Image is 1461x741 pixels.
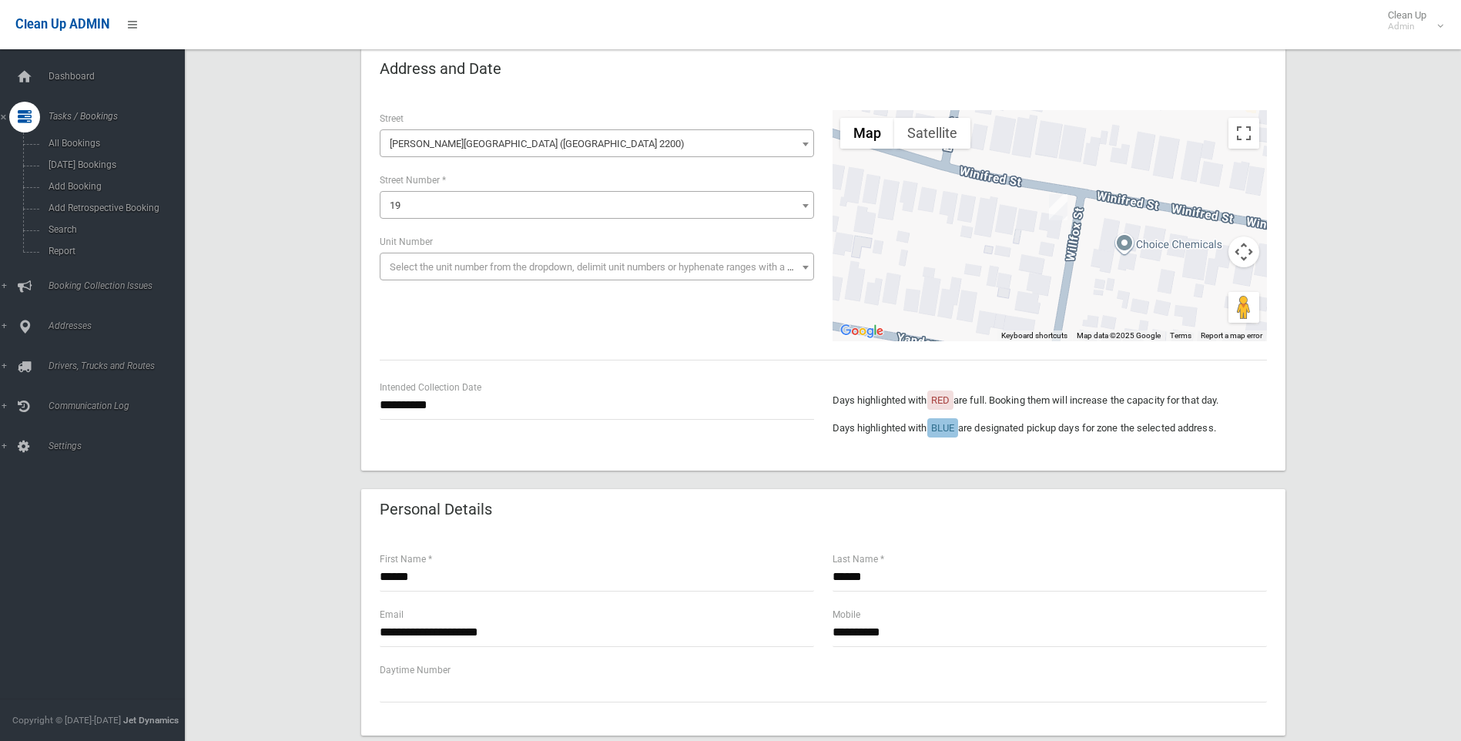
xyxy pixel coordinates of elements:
span: Tasks / Bookings [44,111,196,122]
div: 19 Winifred Street, CONDELL PARK NSW 2200 [1049,194,1067,220]
span: Clean Up ADMIN [15,17,109,32]
span: [DATE] Bookings [44,159,183,170]
span: Drivers, Trucks and Routes [44,360,196,371]
span: 19 [384,195,810,216]
a: Terms (opens in new tab) [1170,331,1191,340]
button: Map camera controls [1228,236,1259,267]
span: Map data ©2025 Google [1077,331,1161,340]
span: Add Booking [44,181,183,192]
p: Days highlighted with are full. Booking them will increase the capacity for that day. [833,391,1267,410]
p: Days highlighted with are designated pickup days for zone the selected address. [833,419,1267,438]
small: Admin [1388,21,1426,32]
span: Dashboard [44,71,196,82]
a: Report a map error [1201,331,1262,340]
button: Show satellite imagery [894,118,970,149]
span: Copyright © [DATE]-[DATE] [12,715,121,726]
header: Personal Details [361,495,511,525]
button: Keyboard shortcuts [1001,330,1067,341]
span: Select the unit number from the dropdown, delimit unit numbers or hyphenate ranges with a comma [390,261,820,273]
button: Show street map [840,118,894,149]
span: Communication Log [44,401,196,411]
strong: Jet Dynamics [123,715,179,726]
span: 19 [380,191,814,219]
span: RED [931,394,950,406]
span: BLUE [931,422,954,434]
header: Address and Date [361,54,520,84]
span: Winifred Street (CONDELL PARK 2200) [384,133,810,155]
a: Open this area in Google Maps (opens a new window) [836,321,887,341]
img: Google [836,321,887,341]
span: Winifred Street (CONDELL PARK 2200) [380,129,814,157]
button: Toggle fullscreen view [1228,118,1259,149]
span: 19 [390,199,400,211]
span: Addresses [44,320,196,331]
span: Booking Collection Issues [44,280,196,291]
span: Add Retrospective Booking [44,203,183,213]
span: Search [44,224,183,235]
span: Report [44,246,183,256]
span: Settings [44,441,196,451]
span: Clean Up [1380,9,1442,32]
button: Drag Pegman onto the map to open Street View [1228,292,1259,323]
span: All Bookings [44,138,183,149]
